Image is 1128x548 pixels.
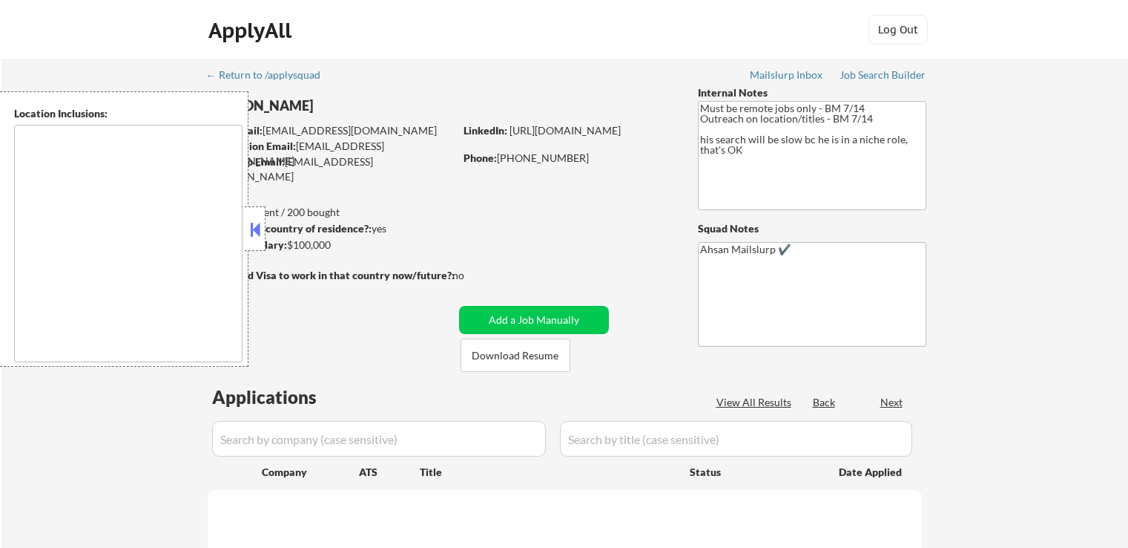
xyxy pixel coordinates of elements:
[813,395,837,410] div: Back
[868,15,928,45] button: Log Out
[716,395,796,410] div: View All Results
[14,106,243,121] div: Location Inclusions:
[560,421,912,457] input: Search by title (case sensitive)
[208,123,454,138] div: [EMAIL_ADDRESS][DOMAIN_NAME]
[464,151,497,164] strong: Phone:
[208,269,455,281] strong: Will need Visa to work in that country now/future?:
[208,139,454,168] div: [EMAIL_ADDRESS][DOMAIN_NAME]
[690,458,817,485] div: Status
[452,268,495,283] div: no
[464,124,507,137] strong: LinkedIn:
[207,205,454,220] div: 62 sent / 200 bought
[208,97,512,115] div: [PERSON_NAME]
[208,18,296,43] div: ApplyAll
[359,465,420,480] div: ATS
[880,395,904,410] div: Next
[212,388,359,406] div: Applications
[840,70,926,80] div: Job Search Builder
[509,124,621,137] a: [URL][DOMAIN_NAME]
[207,238,454,252] div: $100,000
[206,69,334,84] a: ← Return to /applysquad
[464,151,673,166] div: [PHONE_NUMBER]
[698,85,926,100] div: Internal Notes
[207,221,449,236] div: yes
[698,221,926,236] div: Squad Notes
[262,465,359,480] div: Company
[461,339,570,372] button: Download Resume
[459,306,609,334] button: Add a Job Manually
[420,465,676,480] div: Title
[750,69,824,84] a: Mailslurp Inbox
[839,465,904,480] div: Date Applied
[750,70,824,80] div: Mailslurp Inbox
[212,421,546,457] input: Search by company (case sensitive)
[206,70,334,80] div: ← Return to /applysquad
[207,222,372,235] strong: Can work in country of residence?:
[208,154,454,183] div: [EMAIL_ADDRESS][DOMAIN_NAME]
